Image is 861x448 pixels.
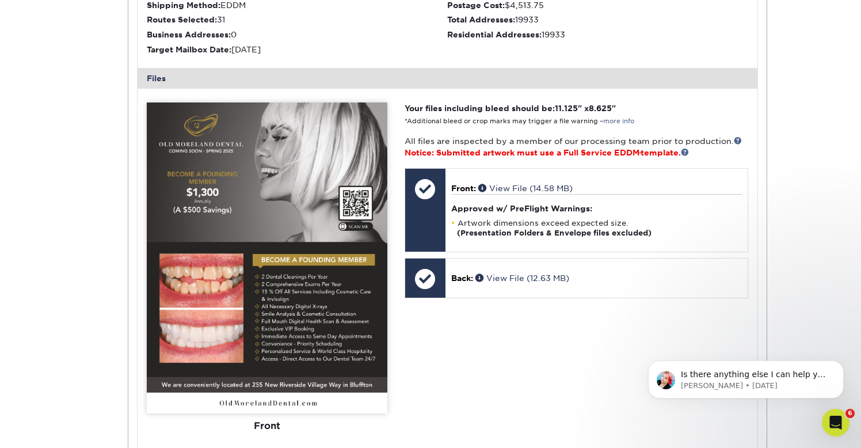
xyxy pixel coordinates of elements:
[845,409,855,418] span: 6
[147,1,220,10] strong: Shipping Method:
[138,68,758,89] div: Files
[451,218,742,238] li: Artwork dimensions exceed expected size.
[447,14,748,25] div: 19933
[457,229,652,237] strong: (Presentation Folders & Envelope files excluded)
[451,184,476,193] span: Front:
[147,15,217,24] strong: Routes Selected:
[405,135,748,159] p: All files are inspected by a member of our processing team prior to production.
[631,336,861,417] iframe: Intercom notifications message
[147,29,448,40] div: 0
[447,30,542,39] strong: Residential Addresses:
[478,184,573,193] a: View File (14.58 MB)
[447,15,515,24] strong: Total Addresses:
[147,30,231,39] strong: Business Addresses:
[405,117,634,125] small: *Additional bleed or crop marks may trigger a file warning –
[475,274,569,283] a: View File (12.63 MB)
[147,413,387,439] div: Front
[447,29,748,40] div: 19933
[405,104,616,113] strong: Your files including bleed should be: " x "
[147,14,448,25] div: 31
[405,148,689,157] span: Notice: Submitted artwork must use a Full Service EDDM template.
[639,151,641,155] span: ®
[147,45,231,54] strong: Target Mailbox Date:
[147,44,448,55] div: [DATE]
[589,104,612,113] span: 8.625
[451,204,742,213] h4: Approved w/ PreFlight Warnings:
[447,1,505,10] strong: Postage Cost:
[822,409,849,436] iframe: Intercom live chat
[451,274,473,283] span: Back:
[603,117,634,125] a: more info
[555,104,578,113] span: 11.125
